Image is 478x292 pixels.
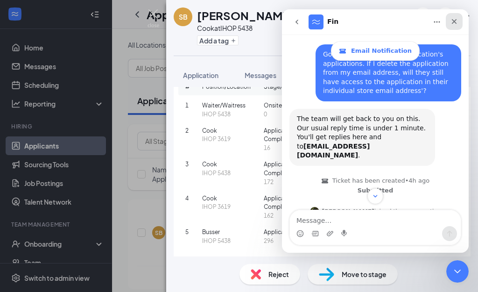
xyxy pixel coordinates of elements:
span: 0 [264,110,322,119]
span: Move to stage [342,269,387,279]
span: Application [264,228,322,237]
span: Stage/Days in stage [264,83,317,92]
iframe: Intercom live chat [446,260,469,283]
span: Application Complete [264,127,322,144]
span: Position/Location [202,83,251,92]
span: Cook [202,160,260,169]
span: IHOP 3619 [202,203,260,212]
span: 16 [264,144,322,153]
span: IHOP 5438 [202,169,260,178]
iframe: Intercom live chat [282,9,469,253]
div: Cook at IHOP 5438 [197,23,294,33]
span: 162 [264,212,322,221]
span: Cook [202,127,260,135]
span: 1 [185,101,202,110]
span: Waiter/Waitress [202,101,260,110]
div: SB [179,12,188,21]
svg: Plus [231,38,236,43]
span: IHOP 3619 [202,135,260,144]
span: Onsite Interview [264,101,322,110]
span: 5 [185,228,202,237]
button: PlusAdd a tag [197,36,239,45]
button: ArrowRight [437,7,454,24]
span: Cook [202,194,260,203]
span: IHOP 5438 [202,237,260,246]
span: 3 [185,160,202,169]
span: 172 [264,178,322,187]
span: Application [183,71,218,79]
span: Busser [202,228,260,237]
span: Reject [268,269,289,279]
span: 4 [185,194,202,203]
span: Application Complete [264,160,322,178]
span: # [185,83,202,92]
span: Application Complete [264,194,322,212]
span: IHOP 5438 [202,110,260,119]
span: 296 [264,237,322,246]
span: Messages [245,71,276,79]
button: ArrowLeftNew [415,7,431,24]
h1: [PERSON_NAME] [197,7,294,23]
span: 2 [185,127,202,135]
